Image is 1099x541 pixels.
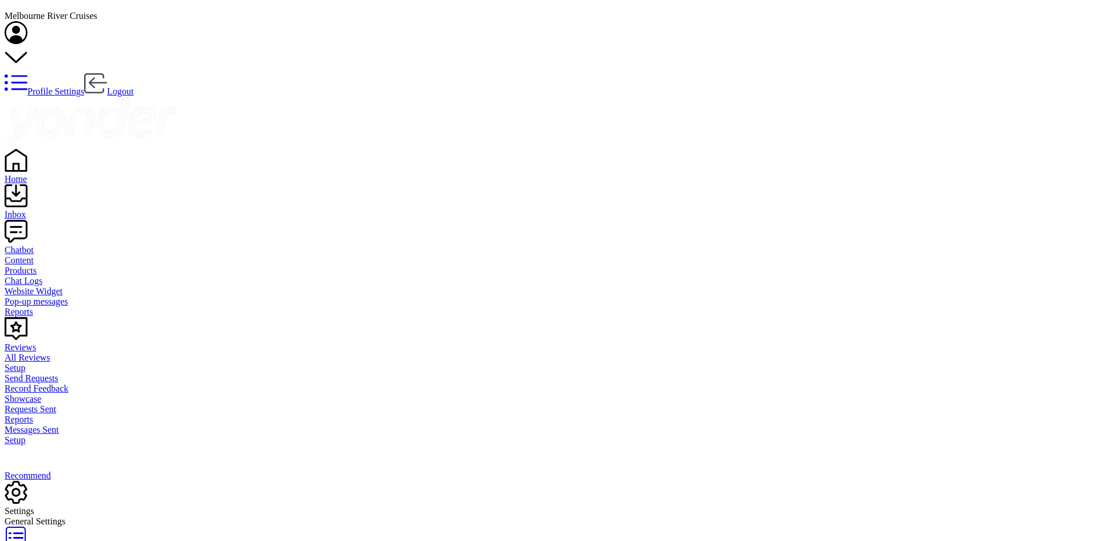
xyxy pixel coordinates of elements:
[5,286,1094,297] a: Website Widget
[5,425,1094,435] a: Messages Sent
[5,363,1094,373] a: Setup
[5,460,1094,481] a: Recommend
[5,210,1094,220] div: Inbox
[5,97,176,147] img: yonder-white-logo.png
[5,11,1094,21] div: Melbourne River Cruises
[5,276,1094,286] a: Chat Logs
[5,245,1094,255] div: Chatbot
[5,164,1094,184] a: Home
[5,516,65,526] span: General Settings
[5,353,1094,363] a: All Reviews
[5,342,1094,353] div: Reviews
[5,435,1094,445] a: Setup
[5,86,84,96] a: Profile Settings
[84,86,133,96] a: Logout
[5,506,1094,516] div: Settings
[5,199,1094,220] a: Inbox
[5,297,1094,307] a: Pop-up messages
[5,235,1094,255] a: Chatbot
[5,255,1094,266] a: Content
[5,404,1094,414] a: Requests Sent
[5,471,1094,481] div: Recommend
[5,332,1094,353] a: Reviews
[5,307,1094,317] a: Reports
[5,266,1094,276] a: Products
[5,414,1094,425] a: Reports
[5,174,1094,184] div: Home
[5,394,1094,404] a: Showcase
[5,384,1094,394] a: Record Feedback
[5,373,1094,384] a: Send Requests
